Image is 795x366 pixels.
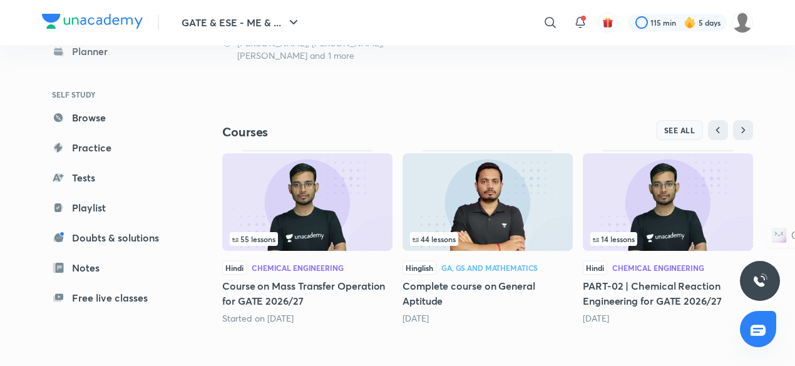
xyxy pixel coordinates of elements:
img: ttu [752,273,767,288]
img: streak [684,16,696,29]
div: left [590,232,746,246]
span: 55 lessons [232,235,275,243]
span: 14 lessons [593,235,635,243]
a: Planner [42,39,187,64]
span: Hindi [222,261,247,275]
div: infosection [410,232,565,246]
div: 12 days ago [583,312,753,325]
div: Devendra Poonia, Ankur Bansal, Aman Raj and 1 more [222,37,392,62]
h5: Complete course on General Aptitude [403,278,573,308]
a: Doubts & solutions [42,225,187,250]
a: Practice [42,135,187,160]
div: infocontainer [590,232,746,246]
h5: PART-02 | Chemical Reaction Engineering for GATE 2026/27 [583,278,753,308]
div: left [410,232,565,246]
img: yash Singh [732,12,753,33]
button: avatar [598,13,618,33]
div: Chemical Engineering [252,264,344,272]
h5: Course on Mass Transfer Operation for GATE 2026/27 [222,278,392,308]
div: Started on Jul 24 [222,312,392,325]
span: SEE ALL [664,126,695,135]
a: Notes [42,255,187,280]
button: SEE ALL [656,120,704,140]
img: avatar [602,17,613,28]
span: 44 lessons [413,235,456,243]
span: Hindi [583,261,607,275]
img: Thumbnail [222,153,392,251]
a: Company Logo [42,14,143,32]
div: left [230,232,385,246]
div: Course on Mass Transfer Operation for GATE 2026/27 [222,150,392,324]
div: infocontainer [410,232,565,246]
img: Thumbnail [403,153,573,251]
span: Hinglish [403,261,436,275]
a: Browse [42,105,187,130]
img: Thumbnail [583,153,753,251]
h6: SELF STUDY [42,84,187,105]
div: GA, GS and Mathematics [441,264,538,272]
div: infosection [590,232,746,246]
div: Complete course on General Aptitude [403,150,573,324]
div: 11 days ago [403,312,573,325]
h4: Courses [222,124,488,140]
a: Playlist [42,195,187,220]
div: Chemical Engineering [612,264,704,272]
a: Tests [42,165,187,190]
img: Company Logo [42,14,143,29]
div: infocontainer [230,232,385,246]
a: Free live classes [42,285,187,310]
div: PART-02 | Chemical Reaction Engineering for GATE 2026/27 [583,150,753,324]
button: GATE & ESE - ME & ... [174,10,309,35]
div: infosection [230,232,385,246]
